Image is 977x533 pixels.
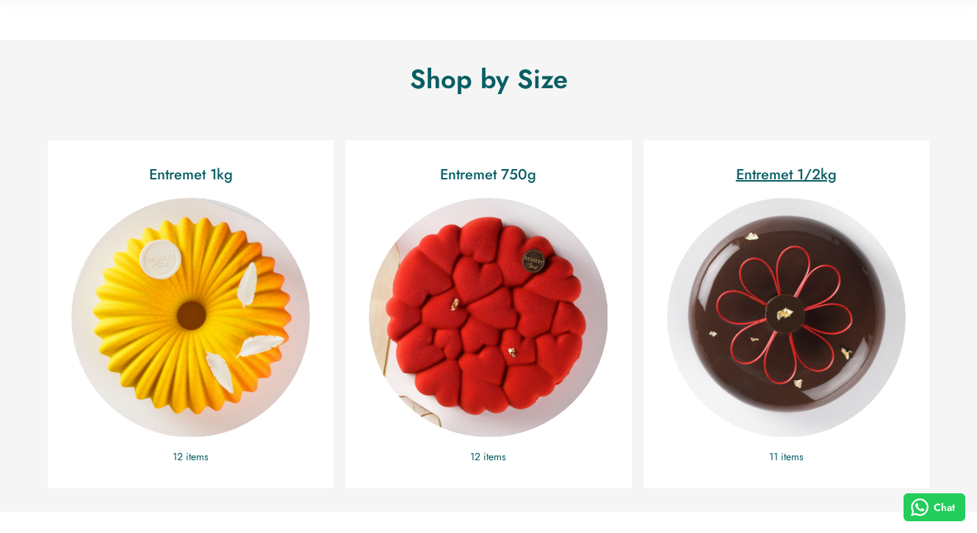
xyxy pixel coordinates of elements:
span: Chat [934,500,955,515]
p: 11 items [667,449,906,465]
a: Entremet 750g [369,198,608,437]
h2: Shop by Size [48,61,929,96]
p: 12 items [369,449,608,465]
a: Entremet 1kg [71,198,310,437]
a: Entremet 1kg [149,164,233,185]
a: Entremet 1/2kg [667,198,906,437]
a: Entremet 1/2kg [736,164,837,185]
p: 12 items [71,449,310,465]
button: Chat [904,493,966,521]
a: Entremet 750g [440,164,536,185]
